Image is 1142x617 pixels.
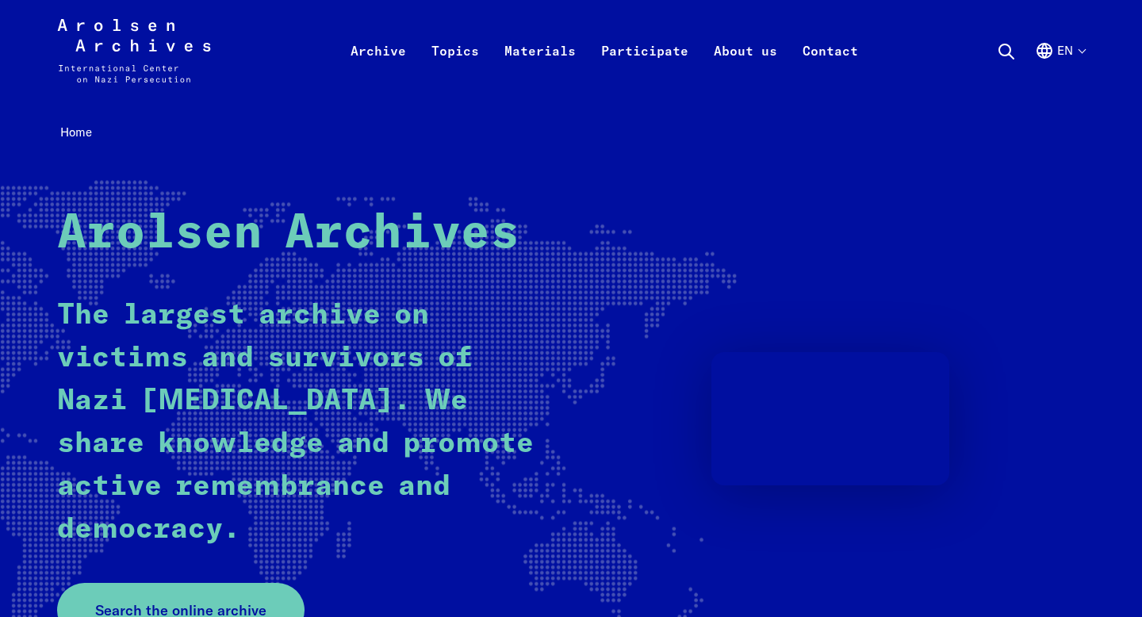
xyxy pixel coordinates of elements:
strong: Arolsen Archives [57,210,519,258]
span: Home [60,125,92,140]
button: English, language selection [1035,41,1085,98]
a: Materials [492,38,588,102]
a: About us [701,38,790,102]
p: The largest archive on victims and survivors of Nazi [MEDICAL_DATA]. We share knowledge and promo... [57,294,543,551]
nav: Primary [338,19,871,82]
a: Topics [419,38,492,102]
a: Contact [790,38,871,102]
nav: Breadcrumb [57,121,1085,145]
a: Participate [588,38,701,102]
a: Archive [338,38,419,102]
